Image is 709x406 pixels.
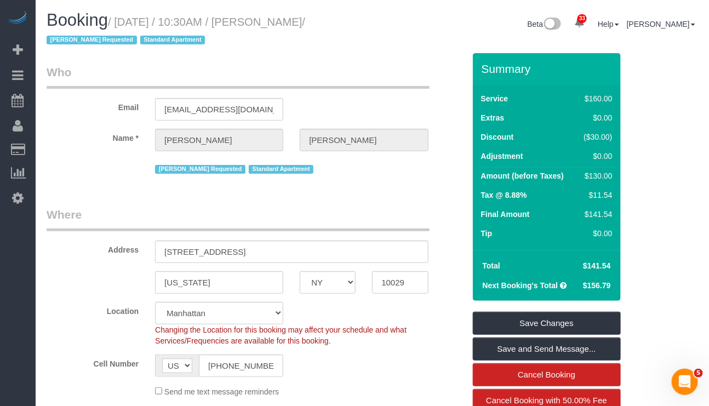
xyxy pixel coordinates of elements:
[580,112,613,123] div: $0.00
[372,271,428,294] input: Zip Code
[481,228,493,239] label: Tip
[47,64,430,89] legend: Who
[580,228,613,239] div: $0.00
[47,16,305,47] small: / [DATE] / 10:30AM / [PERSON_NAME]
[38,241,147,255] label: Address
[300,129,428,151] input: Last Name
[473,363,621,386] a: Cancel Booking
[7,11,28,26] img: Automaid Logo
[583,281,611,290] span: $156.79
[38,354,147,369] label: Cell Number
[569,11,590,35] a: 33
[38,302,147,317] label: Location
[199,354,283,377] input: Cell Number
[580,93,613,104] div: $160.00
[481,131,514,142] label: Discount
[583,261,611,270] span: $141.54
[47,207,430,231] legend: Where
[528,20,562,28] a: Beta
[580,151,613,162] div: $0.00
[47,10,108,30] span: Booking
[481,151,523,162] label: Adjustment
[47,36,137,44] span: [PERSON_NAME] Requested
[481,190,527,201] label: Tax @ 8.88%
[483,261,500,270] strong: Total
[580,190,613,201] div: $11.54
[481,112,505,123] label: Extras
[578,14,587,23] span: 33
[482,62,615,75] h3: Summary
[627,20,695,28] a: [PERSON_NAME]
[155,325,407,345] span: Changing the Location for this booking may affect your schedule and what Services/Frequencies are...
[155,271,283,294] input: City
[249,165,314,174] span: Standard Apartment
[672,369,698,395] iframe: Intercom live chat
[483,281,558,290] strong: Next Booking's Total
[481,170,564,181] label: Amount (before Taxes)
[486,396,607,405] span: Cancel Booking with 50.00% Fee
[164,387,279,396] span: Send me text message reminders
[38,129,147,144] label: Name *
[140,36,205,44] span: Standard Apartment
[473,338,621,361] a: Save and Send Message...
[481,209,530,220] label: Final Amount
[580,170,613,181] div: $130.00
[473,312,621,335] a: Save Changes
[598,20,619,28] a: Help
[155,165,245,174] span: [PERSON_NAME] Requested
[694,369,703,378] span: 5
[543,18,561,32] img: New interface
[38,98,147,113] label: Email
[580,131,613,142] div: ($30.00)
[580,209,613,220] div: $141.54
[481,93,508,104] label: Service
[155,129,283,151] input: First Name
[155,98,283,121] input: Email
